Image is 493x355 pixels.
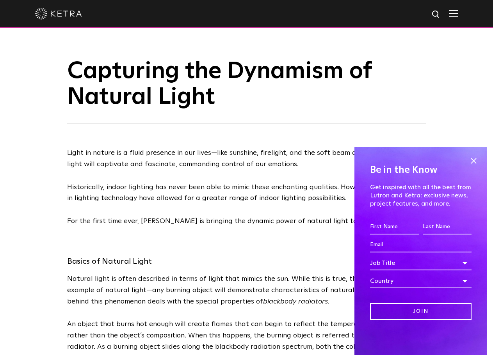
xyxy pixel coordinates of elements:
[370,238,472,252] input: Email
[67,182,426,204] p: Historically, indoor lighting has never been able to mimic these enchanting qualities. However, r...
[370,220,419,234] input: First Name
[67,147,426,170] p: Light in nature is a fluid presence in our lives—like sunshine, firelight, and the soft beam of t...
[370,183,472,208] p: Get inspired with all the best from Lutron and Ketra: exclusive news, project features, and more.
[35,8,82,20] img: ketra-logo-2019-white
[67,254,426,268] h3: Basics of Natural Light
[431,10,441,20] img: search icon
[370,273,472,288] div: Country
[370,256,472,270] div: Job Title
[67,273,426,307] p: Natural light is often described in terms of light that mimics the sun. While this is true, the s...
[67,59,426,124] h1: Capturing the Dynamism of Natural Light
[67,216,426,227] p: For the first time ever, [PERSON_NAME] is bringing the dynamic power of natural light to the indo...
[370,163,472,177] h4: Be in the Know
[449,10,458,17] img: Hamburger%20Nav.svg
[370,303,472,320] input: Join
[423,220,472,234] input: Last Name
[263,298,328,305] i: blackbody radiators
